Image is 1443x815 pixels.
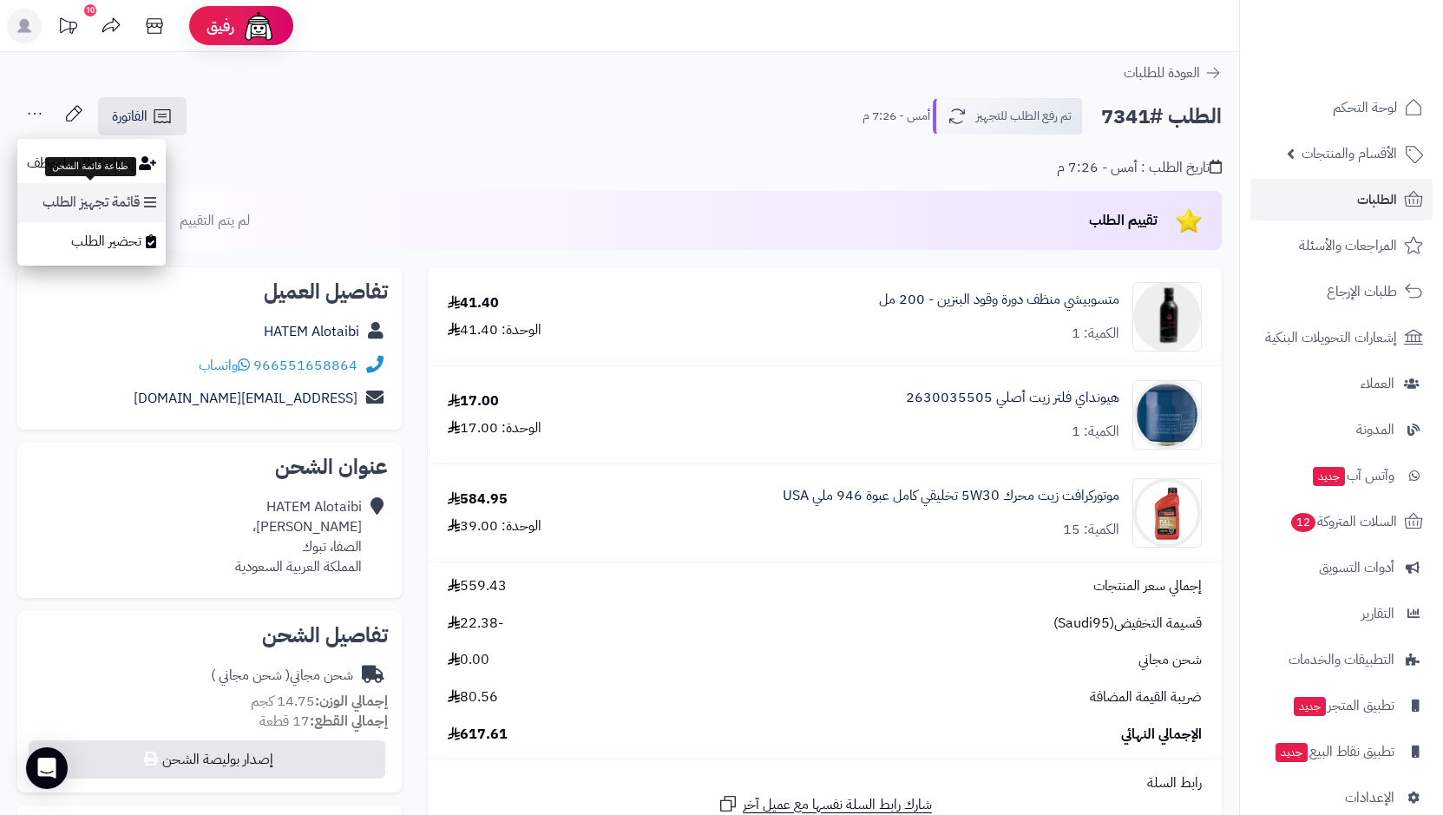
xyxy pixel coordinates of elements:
strong: إجمالي الوزن: [315,691,388,712]
span: الفاتورة [112,106,148,127]
span: التقارير [1361,601,1394,626]
span: تطبيق المتجر [1292,693,1394,718]
span: 0.00 [448,650,489,670]
a: تطبيق نقاط البيعجديد [1250,731,1433,772]
span: جديد [1294,697,1326,716]
a: قائمة تجهيز الطلب [17,183,166,222]
a: التقارير [1250,593,1433,634]
span: تقييم الطلب [1089,210,1158,231]
span: الإجمالي النهائي [1121,725,1202,745]
div: شحن مجاني [211,666,353,686]
a: طلبات الإرجاع [1250,271,1433,312]
span: السلات المتروكة [1289,509,1397,534]
div: 10 [84,4,96,16]
a: شارك رابط السلة نفسها مع عميل آخر [718,793,932,815]
span: طلبات الإرجاع [1327,279,1397,304]
span: إشعارات التحويلات البنكية [1265,325,1397,350]
a: HATEM Alotaibi [264,321,359,342]
img: 2019-fuel-system-cleaner-200ml-90x90.png [1133,282,1201,352]
strong: إجمالي القطع: [310,711,388,732]
span: الإعدادات [1345,785,1394,810]
span: جديد [1313,467,1345,486]
a: تحديثات المنصة [46,9,89,48]
a: تحضير الطلب [17,222,166,261]
div: 584.95 [448,490,508,509]
div: تاريخ الطلب : أمس - 7:26 م [1057,158,1222,178]
button: إسناد الطلب لموظف [17,143,166,183]
small: 17 قطعة [259,711,388,732]
span: 617.61 [448,725,508,745]
a: التطبيقات والخدمات [1250,639,1433,680]
span: لم يتم التقييم [180,210,250,231]
div: الوحدة: 41.40 [448,320,541,340]
h2: تفاصيل العميل [31,281,388,302]
a: المدونة [1250,409,1433,450]
small: 14.75 كجم [251,691,388,712]
img: logo-2.png [1325,36,1427,72]
a: العودة للطلبات [1124,62,1222,83]
span: العودة للطلبات [1124,62,1200,83]
a: السلات المتروكة12 [1250,501,1433,542]
button: تم رفع الطلب للتجهيز [933,98,1083,135]
span: وآتس آب [1311,463,1394,488]
button: إصدار بوليصة الشحن [29,740,385,779]
span: ( شحن مجاني ) [211,665,290,686]
span: المدونة [1356,417,1394,442]
a: تطبيق المتجرجديد [1250,685,1433,726]
a: العملاء [1250,363,1433,404]
span: لوحة التحكم [1333,95,1397,120]
a: 966551658864 [253,355,357,376]
div: 41.40 [448,293,499,313]
span: 80.56 [448,687,498,707]
h2: تفاصيل الشحن [31,625,388,646]
h2: الطلب #7341 [1101,99,1222,135]
div: Open Intercom Messenger [26,747,68,789]
span: التطبيقات والخدمات [1289,647,1394,672]
img: ai-face.png [241,9,276,43]
a: الطلبات [1250,179,1433,220]
span: 559.43 [448,576,507,596]
img: Motorcraft%205W%2030%20Full%20Synthetic%20Motor%20Oil_288x288.jpg.renditions.original-90x90.png [1133,478,1201,548]
a: هيونداي فلتر زيت أصلي 2630035505 [906,388,1119,408]
div: رابط السلة [435,773,1215,793]
span: أدوات التسويق [1319,555,1394,580]
span: إجمالي سعر المنتجات [1093,576,1202,596]
a: الفاتورة [98,97,187,135]
small: أمس - 7:26 م [863,108,930,125]
span: -22.38 [448,614,503,634]
a: وآتس آبجديد [1250,455,1433,496]
div: الكمية: 1 [1072,324,1119,344]
h2: عنوان الشحن [31,457,388,477]
div: الكمية: 1 [1072,422,1119,442]
span: تطبيق نقاط البيع [1274,739,1394,764]
div: طباعة قائمة الشحن [45,157,135,176]
a: [EMAIL_ADDRESS][DOMAIN_NAME] [134,388,357,409]
a: إشعارات التحويلات البنكية [1250,317,1433,358]
div: الوحدة: 39.00 [448,516,541,536]
span: العملاء [1361,371,1394,396]
span: شحن مجاني [1138,650,1202,670]
div: HATEM Alotaibi [PERSON_NAME]، الصفا، تبوك المملكة العربية السعودية [235,497,362,576]
span: المراجعات والأسئلة [1299,233,1397,258]
span: الطلبات [1357,187,1397,212]
a: أدوات التسويق [1250,547,1433,588]
a: موتوركرافت زيت محرك 5W30 تخليقي كامل عبوة 946 ملي USA [783,486,1119,506]
a: واتساب [199,355,250,376]
a: المراجعات والأسئلة [1250,225,1433,266]
span: قسيمة التخفيض(Saudi95) [1053,614,1202,634]
span: ضريبة القيمة المضافة [1090,687,1202,707]
span: الأقسام والمنتجات [1302,141,1397,166]
span: جديد [1276,743,1308,762]
span: 12 [1290,513,1315,533]
a: لوحة التحكم [1250,87,1433,128]
div: 17.00 [448,391,499,411]
div: الكمية: 15 [1063,520,1119,540]
span: شارك رابط السلة نفسها مع عميل آخر [743,795,932,815]
span: رفيق [207,16,234,36]
div: الوحدة: 17.00 [448,418,541,438]
a: متسوبيشي منظف دورة وقود البنزين - 200 مل [879,290,1119,310]
img: 1706111417-71epwfB3CVL._AC_SX450_-90x90.jpg [1133,380,1201,450]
